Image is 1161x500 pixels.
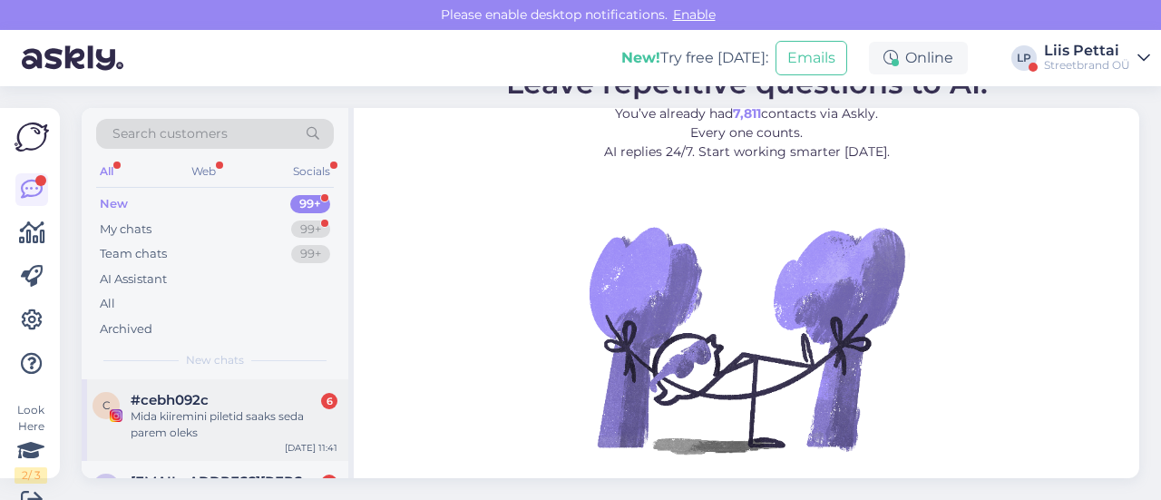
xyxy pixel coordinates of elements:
div: Archived [100,320,152,338]
div: Liis Pettai [1044,44,1130,58]
div: All [100,295,115,313]
div: Socials [289,160,334,183]
div: Mida kiiremini piletid saaks seda parem oleks [131,408,337,441]
div: New [100,195,128,213]
span: mihkel.louk@gmail.com [131,474,319,490]
div: My chats [100,221,151,239]
div: Try free [DATE]: [621,47,768,69]
div: All [96,160,117,183]
button: Emails [776,41,847,75]
div: [DATE] 11:41 [285,441,337,455]
div: Web [188,160,220,183]
div: Streetbrand OÜ [1044,58,1130,73]
div: Online [869,42,968,74]
span: c [102,398,111,412]
div: 6 [321,393,337,409]
div: Team chats [100,245,167,263]
div: 2 [321,475,337,491]
span: #cebh092c [131,392,209,408]
a: Liis PettaiStreetbrand OÜ [1044,44,1150,73]
span: New chats [186,352,244,368]
b: 7,811 [733,105,761,122]
img: Askly Logo [15,123,49,152]
div: 2 / 3 [15,467,47,484]
div: LP [1011,45,1037,71]
div: Look Here [15,402,47,484]
p: You’ve already had contacts via Askly. Every one counts. AI replies 24/7. Start working smarter [... [506,104,988,162]
div: AI Assistant [100,270,167,289]
div: 99+ [290,195,330,213]
span: Enable [668,6,721,23]
div: 99+ [291,245,330,263]
div: 99+ [291,221,330,239]
b: New! [621,49,660,66]
span: Search customers [112,124,228,143]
